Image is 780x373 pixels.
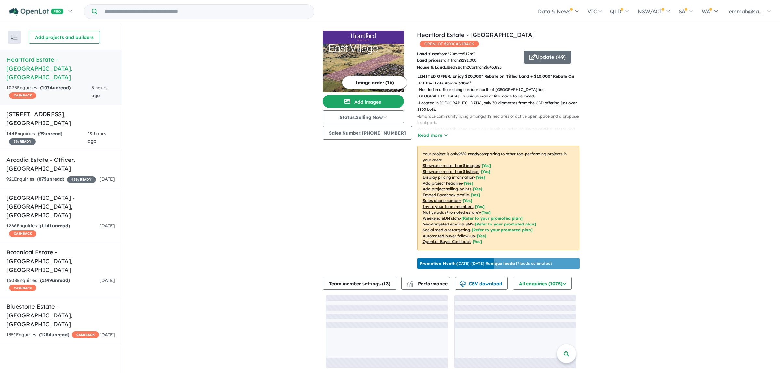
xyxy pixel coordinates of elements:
sup: 2 [473,51,475,55]
button: Sales Number:[PHONE_NUMBER] [323,126,412,140]
b: House & Land: [417,65,446,70]
span: [Refer to your promoted plan] [461,216,523,221]
span: 5 % READY [9,138,36,145]
u: Social media retargeting [423,227,470,232]
u: 2 [455,65,458,70]
u: Showcase more than 3 images [423,163,480,168]
u: Add project selling-points [423,186,471,191]
u: Invite your team members [423,204,474,209]
div: 1508 Enquir ies [6,277,99,292]
button: All enquiries (1075) [513,277,572,290]
u: Sales phone number [423,198,461,203]
span: [ Yes ] [482,163,491,168]
span: OPENLOT $ 200 CASHBACK [420,41,479,47]
b: 95 % ready [458,151,479,156]
button: Image order (16) [342,76,407,89]
p: Your project is only comparing to other top-performing projects in your area: - - - - - - - - - -... [417,146,579,250]
p: - Embrace community living amongst 19 hectares of active open space and a proposed local park. [417,113,585,126]
button: Update (49) [524,51,571,64]
span: [ Yes ] [475,204,485,209]
strong: ( unread) [40,223,70,229]
span: CASHBACK [72,331,99,338]
span: [Yes] [473,239,482,244]
button: Read more [417,132,448,139]
span: 5 hours ago [91,85,108,98]
button: Team member settings (13) [323,277,396,290]
span: CASHBACK [9,92,36,99]
img: Heartford Estate - Donnybrook Logo [325,33,401,41]
u: Showcase more than 3 listings [423,169,479,174]
span: [ Yes ] [473,186,482,191]
p: LIMITED OFFER: Enjoy $20,000* Rebate on Titled Land + $10,000* Rebate On Untitled Lots Above 300m² [417,73,579,86]
b: Land sizes [417,51,438,56]
span: Performance [408,281,448,287]
sup: 2 [458,51,459,55]
div: 144 Enquir ies [6,130,88,146]
u: $ 645,826 [485,65,502,70]
span: [DATE] [99,332,115,338]
div: 921 Enquir ies [6,175,96,183]
h5: Heartford Estate - [GEOGRAPHIC_DATA] , [GEOGRAPHIC_DATA] [6,55,115,82]
p: Bed Bath Car from [417,64,519,71]
h5: Arcadia Estate - Officer , [GEOGRAPHIC_DATA] [6,155,115,173]
u: 3 [446,65,448,70]
span: [ Yes ] [476,175,485,180]
img: line-chart.svg [407,281,412,284]
u: Weekend eDM slots [423,216,460,221]
strong: ( unread) [40,277,70,283]
u: Geo-targeted email & SMS [423,222,473,226]
span: [ Yes ] [471,192,480,197]
p: - Located in [GEOGRAPHIC_DATA], only 30 kilometres from the CBD offering just over 1900 Lots. [417,100,585,113]
u: 2 [467,65,469,70]
span: 13 [383,281,389,287]
u: Embed Facebook profile [423,192,469,197]
img: Openlot PRO Logo White [9,8,64,16]
u: Display pricing information [423,175,474,180]
span: CASHBACK [9,230,36,237]
span: 45 % READY [67,176,96,183]
span: [Refer to your promoted plan] [475,222,536,226]
b: 8 unique leads [486,261,514,266]
span: 1141 [41,223,52,229]
p: from [417,51,519,57]
strong: ( unread) [40,85,71,91]
u: $ 291,000 [460,58,476,63]
span: 99 [39,131,45,136]
span: 1074 [42,85,53,91]
h5: Botanical Estate - [GEOGRAPHIC_DATA] , [GEOGRAPHIC_DATA] [6,248,115,274]
p: - Short drive to established shopping amenities including [GEOGRAPHIC_DATA] and [GEOGRAPHIC_DATA] [417,126,585,139]
span: [ Yes ] [463,198,472,203]
span: [ Yes ] [481,169,490,174]
h5: [STREET_ADDRESS] , [GEOGRAPHIC_DATA] [6,110,115,127]
img: sort.svg [11,35,18,40]
p: - Nestled in a flourishing corridor north of [GEOGRAPHIC_DATA] lies [GEOGRAPHIC_DATA] - a unique ... [417,86,585,100]
span: emmab@sa... [729,8,763,15]
u: 220 m [447,51,459,56]
div: 1286 Enquir ies [6,222,99,238]
h5: Bluestone Estate - [GEOGRAPHIC_DATA] , [GEOGRAPHIC_DATA] [6,302,115,328]
a: Heartford Estate - Donnybrook LogoHeartford Estate - Donnybrook [323,31,404,92]
span: 1399 [42,277,52,283]
button: Status:Selling Now [323,110,404,123]
u: Automated buyer follow-up [423,233,475,238]
span: 875 [39,176,46,182]
span: [Yes] [481,210,491,215]
span: [DATE] [99,277,115,283]
a: Heartford Estate - [GEOGRAPHIC_DATA] [417,31,535,39]
u: OpenLot Buyer Cashback [423,239,471,244]
u: Native ads (Promoted estate) [423,210,480,215]
img: Heartford Estate - Donnybrook [323,44,404,92]
span: [Yes] [477,233,486,238]
input: Try estate name, suburb, builder or developer [98,5,313,19]
strong: ( unread) [38,131,62,136]
p: start from [417,57,519,64]
button: Add images [323,95,404,108]
button: CSV download [455,277,508,290]
span: to [459,51,475,56]
strong: ( unread) [39,332,69,338]
u: Add project headline [423,181,462,186]
button: Performance [401,277,450,290]
span: [ Yes ] [464,181,473,186]
span: [DATE] [99,223,115,229]
span: 1284 [41,332,51,338]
